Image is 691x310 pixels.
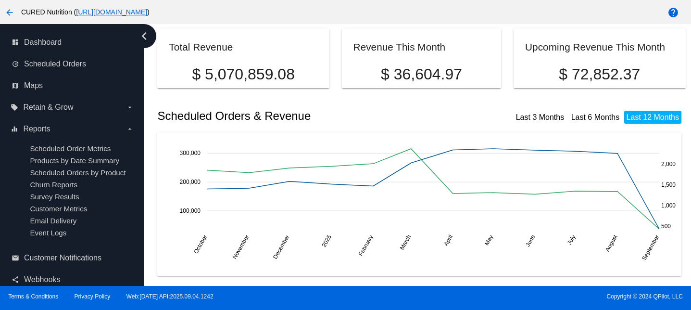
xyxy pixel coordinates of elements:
[4,7,15,18] mat-icon: arrow_back
[353,41,446,52] h2: Revenue This Month
[641,233,661,261] text: September
[661,223,671,230] text: 500
[30,168,126,177] a: Scheduled Orders by Product
[11,103,18,111] i: local_offer
[231,233,251,260] text: November
[126,103,134,111] i: arrow_drop_down
[8,293,58,300] a: Terms & Conditions
[661,202,676,209] text: 1,000
[399,233,413,251] text: March
[30,144,111,153] a: Scheduled Order Metrics
[169,41,233,52] h2: Total Revenue
[667,7,679,18] mat-icon: help
[12,254,19,262] i: email
[21,8,150,16] span: CURED Nutrition ( )
[12,39,19,46] i: dashboard
[137,28,152,44] i: chevron_left
[627,113,679,121] a: Last 12 Months
[30,193,79,201] a: Survey Results
[30,156,119,165] a: Products by Date Summary
[525,233,537,248] text: June
[24,81,43,90] span: Maps
[30,229,66,237] a: Event Logs
[353,65,490,83] p: $ 36,604.97
[23,103,73,112] span: Retain & Grow
[12,35,134,50] a: dashboard Dashboard
[30,205,87,213] a: Customer Metrics
[24,275,60,284] span: Webhooks
[525,65,674,83] p: $ 72,852.37
[24,254,101,262] span: Customer Notifications
[661,161,676,168] text: 2,000
[180,207,201,214] text: 100,000
[30,181,77,189] a: Churn Reports
[11,125,18,133] i: equalizer
[12,82,19,90] i: map
[12,276,19,284] i: share
[193,233,209,255] text: October
[354,293,683,300] span: Copyright © 2024 QPilot, LLC
[321,233,333,248] text: 2025
[12,60,19,68] i: update
[126,293,214,300] a: Web:[DATE] API:2025.09.04.1242
[12,56,134,72] a: update Scheduled Orders
[483,233,494,246] text: May
[571,113,620,121] a: Last 6 Months
[566,233,577,245] text: July
[443,233,454,247] text: April
[661,181,676,188] text: 1,500
[12,272,134,287] a: share Webhooks
[525,41,665,52] h2: Upcoming Revenue This Month
[157,109,421,123] h2: Scheduled Orders & Revenue
[604,233,619,253] text: August
[76,8,147,16] a: [URL][DOMAIN_NAME]
[12,78,134,93] a: map Maps
[23,125,50,133] span: Reports
[169,65,317,83] p: $ 5,070,859.08
[24,38,62,47] span: Dashboard
[24,60,86,68] span: Scheduled Orders
[180,150,201,156] text: 300,000
[516,113,565,121] a: Last 3 Months
[126,125,134,133] i: arrow_drop_down
[75,293,111,300] a: Privacy Policy
[357,233,375,257] text: February
[180,179,201,185] text: 200,000
[30,217,76,225] a: Email Delivery
[12,250,134,266] a: email Customer Notifications
[272,233,291,260] text: December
